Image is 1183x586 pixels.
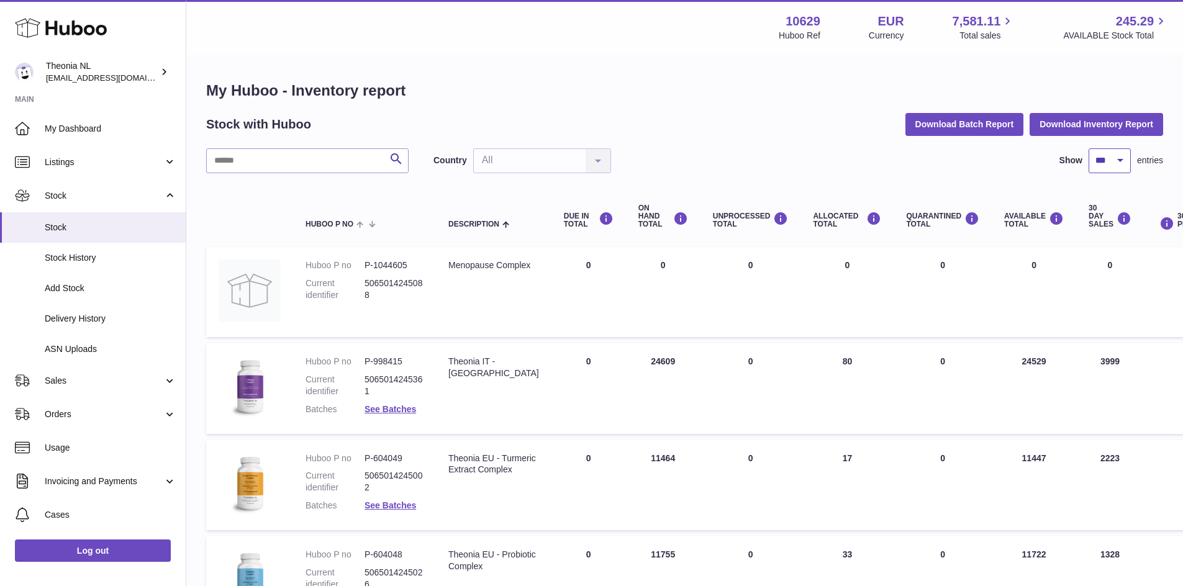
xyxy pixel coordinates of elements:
[46,73,183,83] span: [EMAIL_ADDRESS][DOMAIN_NAME]
[45,442,176,454] span: Usage
[15,539,171,562] a: Log out
[877,13,904,30] strong: EUR
[45,282,176,294] span: Add Stock
[448,220,499,228] span: Description
[365,470,424,494] dd: 5065014245002
[45,313,176,325] span: Delivery History
[306,500,365,512] dt: Batches
[1059,155,1082,166] label: Show
[448,453,539,476] div: Theonia EU - Turmeric Extract Complex
[448,356,539,379] div: Theonia IT - [GEOGRAPHIC_DATA]
[365,453,424,464] dd: P-604049
[953,13,1001,30] span: 7,581.11
[959,30,1015,42] span: Total sales
[365,404,416,414] a: See Batches
[700,247,801,337] td: 0
[1116,13,1154,30] span: 245.29
[869,30,904,42] div: Currency
[306,453,365,464] dt: Huboo P no
[1030,113,1163,135] button: Download Inventory Report
[306,470,365,494] dt: Current identifier
[306,374,365,397] dt: Current identifier
[551,440,626,531] td: 0
[940,453,945,463] span: 0
[626,440,700,531] td: 11464
[365,356,424,367] dd: P-998415
[1063,30,1168,42] span: AVAILABLE Stock Total
[700,343,801,434] td: 0
[700,440,801,531] td: 0
[800,440,894,531] td: 17
[953,13,1015,42] a: 7,581.11 Total sales
[448,549,539,572] div: Theonia EU - Probiotic Complex
[906,212,979,228] div: QUARANTINED Total
[940,260,945,270] span: 0
[992,247,1076,337] td: 0
[219,356,281,418] img: product image
[45,509,176,521] span: Cases
[1004,212,1064,228] div: AVAILABLE Total
[306,356,365,367] dt: Huboo P no
[45,252,176,264] span: Stock History
[1076,343,1144,434] td: 3999
[206,81,1163,101] h1: My Huboo - Inventory report
[638,204,688,229] div: ON HAND Total
[626,247,700,337] td: 0
[448,259,539,271] div: Menopause Complex
[1076,247,1144,337] td: 0
[45,222,176,233] span: Stock
[551,343,626,434] td: 0
[1063,13,1168,42] a: 245.29 AVAILABLE Stock Total
[1076,440,1144,531] td: 2223
[992,440,1076,531] td: 11447
[45,190,163,202] span: Stock
[365,374,424,397] dd: 5065014245361
[940,356,945,366] span: 0
[45,375,163,387] span: Sales
[15,63,34,81] img: info@wholesomegoods.eu
[813,212,881,228] div: ALLOCATED Total
[626,343,700,434] td: 24609
[46,60,158,84] div: Theonia NL
[992,343,1076,434] td: 24529
[219,453,281,515] img: product image
[45,123,176,135] span: My Dashboard
[45,476,163,487] span: Invoicing and Payments
[551,247,626,337] td: 0
[306,259,365,271] dt: Huboo P no
[45,408,163,420] span: Orders
[306,403,365,415] dt: Batches
[219,259,281,322] img: product image
[779,30,820,42] div: Huboo Ref
[1089,204,1131,229] div: 30 DAY SALES
[365,277,424,301] dd: 5065014245088
[433,155,467,166] label: Country
[786,13,820,30] strong: 10629
[564,212,614,228] div: DUE IN TOTAL
[206,116,311,133] h2: Stock with Huboo
[306,220,353,228] span: Huboo P no
[306,277,365,301] dt: Current identifier
[940,549,945,559] span: 0
[365,500,416,510] a: See Batches
[1137,155,1163,166] span: entries
[800,343,894,434] td: 80
[713,212,789,228] div: UNPROCESSED Total
[45,156,163,168] span: Listings
[365,549,424,561] dd: P-604048
[45,343,176,355] span: ASN Uploads
[365,259,424,271] dd: P-1044605
[306,549,365,561] dt: Huboo P no
[800,247,894,337] td: 0
[905,113,1024,135] button: Download Batch Report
